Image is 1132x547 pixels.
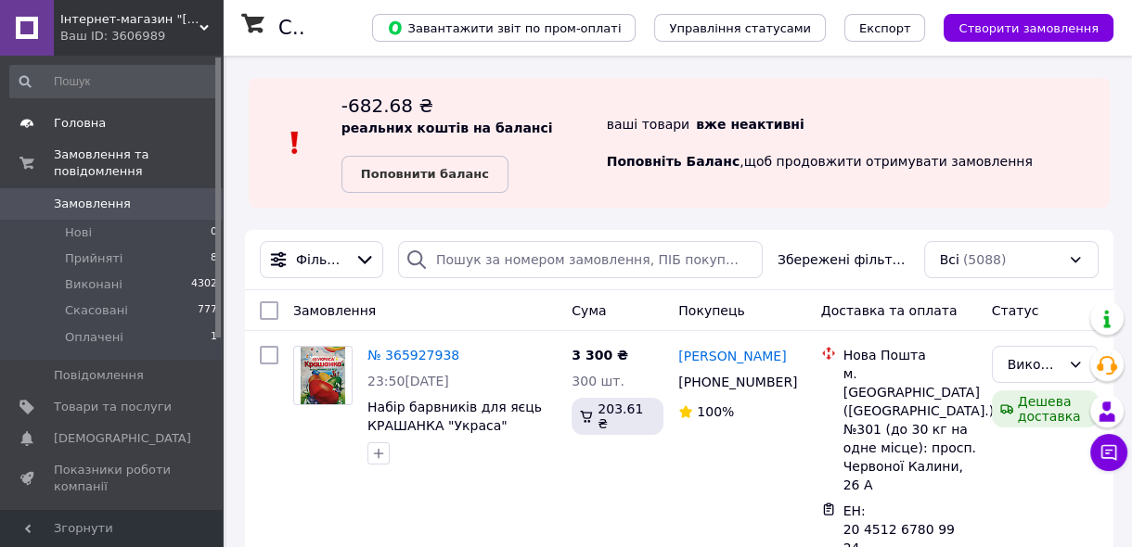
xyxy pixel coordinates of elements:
div: м. [GEOGRAPHIC_DATA] ([GEOGRAPHIC_DATA].), №301 (до 30 кг на одне місце): просп. Червоної Калини,... [843,364,977,494]
div: 203.61 ₴ [572,398,663,435]
b: Поповніть Баланс [607,154,740,169]
span: Збережені фільтри: [778,250,909,269]
span: 777 [198,302,217,319]
span: Скасовані [65,302,128,319]
span: Показники роботи компанії [54,462,172,495]
span: Товари та послуги [54,399,172,415]
div: ваші товари , щоб продовжити отримувати замовлення [607,93,1110,193]
span: Доставка та оплата [821,303,958,318]
span: 8 [211,250,217,267]
span: Фільтри [296,250,347,269]
span: Cума [572,303,606,318]
img: Фото товару [301,347,344,404]
div: Ваш ID: 3606989 [60,28,223,45]
b: реальних коштів на балансі [341,121,553,135]
span: Експорт [859,21,911,35]
span: 3 300 ₴ [572,348,628,363]
button: Управління статусами [654,14,826,42]
input: Пошук за номером замовлення, ПІБ покупця, номером телефону, Email, номером накладної [398,241,763,278]
span: 0 [211,224,217,241]
span: Управління статусами [669,21,811,35]
span: 23:50[DATE] [367,374,449,388]
div: Виконано [1008,354,1061,375]
a: [PERSON_NAME] [678,347,786,365]
span: Всі [940,250,959,269]
span: Замовлення [54,196,131,212]
span: 1 [211,329,217,346]
span: Оплачені [65,329,123,346]
span: Виконані [65,276,122,293]
div: [PHONE_NUMBER] [675,369,792,395]
a: № 365927938 [367,348,459,363]
b: вже неактивні [696,117,804,132]
span: Головна [54,115,106,132]
span: (5088) [963,252,1007,267]
span: -682.68 ₴ [341,95,433,117]
a: Створити замовлення [925,19,1113,34]
h1: Список замовлень [278,17,467,39]
span: Замовлення [293,303,376,318]
span: [DEMOGRAPHIC_DATA] [54,430,191,447]
div: Нова Пошта [843,346,977,364]
a: Набір барвників для яєць КРАШАНКА "Украса" [367,400,542,433]
button: Завантажити звіт по пром-оплаті [372,14,636,42]
span: 100% [697,404,734,419]
img: :exclamation: [281,129,309,157]
button: Чат з покупцем [1090,434,1127,471]
span: Покупець [678,303,744,318]
div: Дешева доставка [992,390,1099,427]
input: Пошук [9,65,219,98]
button: Експорт [844,14,926,42]
a: Поповнити баланс [341,156,508,193]
button: Створити замовлення [944,14,1113,42]
b: Поповнити баланс [361,167,489,181]
span: Статус [992,303,1039,318]
a: Фото товару [293,346,353,405]
span: Створити замовлення [958,21,1099,35]
span: Прийняті [65,250,122,267]
span: Інтернет-магазин "Ксенія" [60,11,199,28]
span: Замовлення та повідомлення [54,146,223,180]
span: Нові [65,224,92,241]
span: 4302 [191,276,217,293]
span: Завантажити звіт по пром-оплаті [387,19,621,36]
span: Повідомлення [54,367,144,384]
span: 300 шт. [572,374,624,388]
